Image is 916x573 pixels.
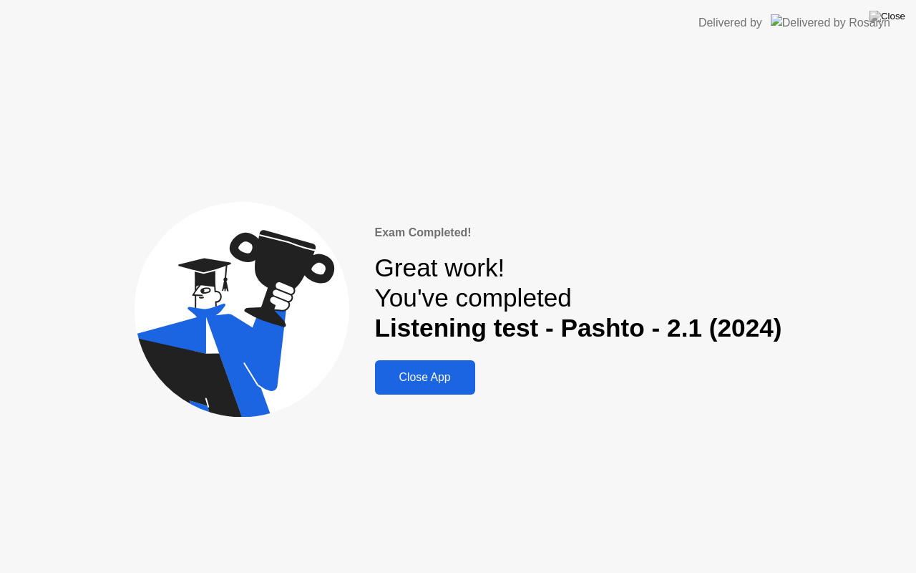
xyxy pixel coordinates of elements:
[698,14,762,32] div: Delivered by
[375,224,782,241] div: Exam Completed!
[375,360,475,395] button: Close App
[375,314,782,342] b: Listening test - Pashto - 2.1 (2024)
[379,371,471,384] div: Close App
[375,253,782,344] div: Great work! You've completed
[869,11,905,22] img: Close
[771,14,890,31] img: Delivered by Rosalyn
